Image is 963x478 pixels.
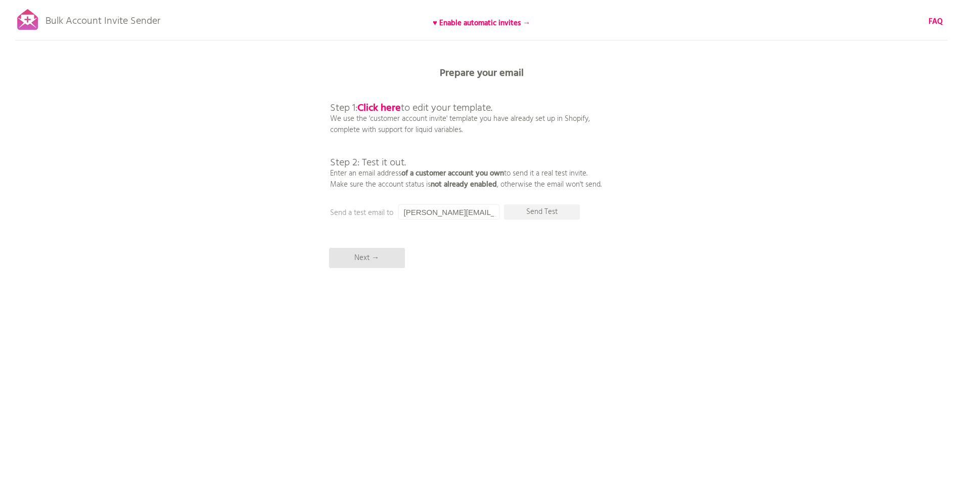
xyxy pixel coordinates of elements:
a: FAQ [929,16,943,27]
b: ♥ Enable automatic invites → [433,17,530,29]
span: Step 1: to edit your template. [330,100,492,116]
p: Send a test email to [330,207,532,219]
b: Prepare your email [440,65,524,81]
p: Bulk Account Invite Sender [45,6,160,31]
p: We use the 'customer account invite' template you have already set up in Shopify, complete with s... [330,81,602,190]
b: not already enabled [431,179,497,191]
a: Click here [357,100,401,116]
p: Send Test [504,204,580,220]
p: Next → [329,248,405,268]
span: Step 2: Test it out. [330,155,406,171]
b: FAQ [929,16,943,28]
b: of a customer account you own [401,167,504,180]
